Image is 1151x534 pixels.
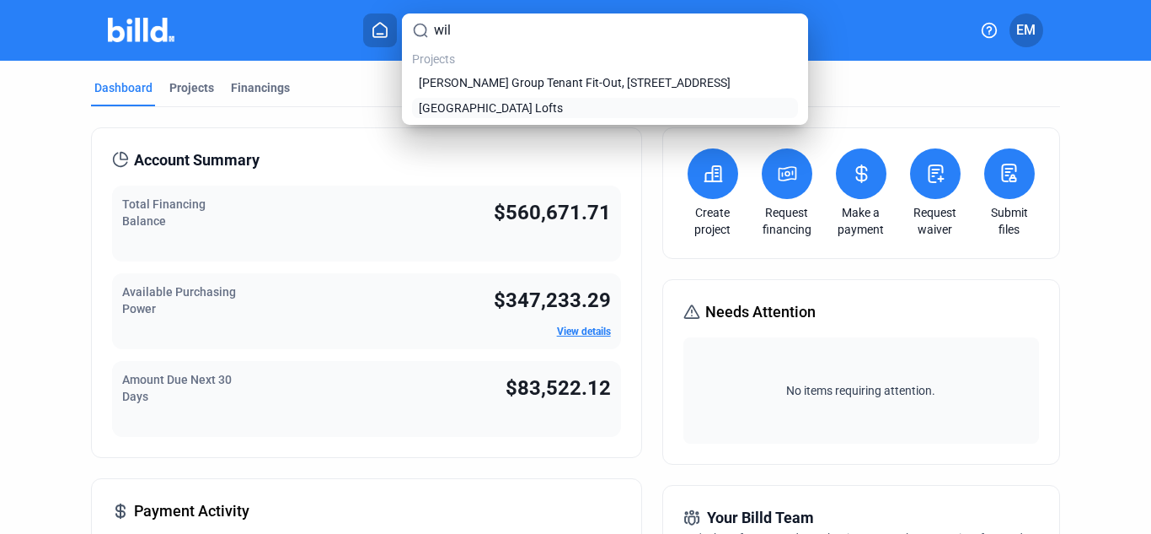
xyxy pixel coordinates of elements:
[122,285,236,316] span: Available Purchasing Power
[134,499,249,523] span: Payment Activity
[707,506,814,530] span: Your Billd Team
[557,326,611,337] a: View details
[231,79,290,96] div: Financings
[832,204,891,238] a: Make a payment
[906,204,965,238] a: Request waiver
[169,79,214,96] div: Projects
[690,382,1032,399] span: No items requiring attention.
[94,79,153,96] div: Dashboard
[122,197,206,228] span: Total Financing Balance
[134,148,260,172] span: Account Summary
[434,20,798,40] input: Search projects
[108,18,174,42] img: Billd Company Logo
[494,289,611,312] span: $347,233.29
[494,201,611,224] span: $560,671.71
[506,376,611,400] span: $83,522.12
[758,204,816,238] a: Request financing
[1016,20,1036,40] span: EM
[980,204,1039,238] a: Submit files
[705,300,816,324] span: Needs Attention
[412,52,455,66] span: Projects
[419,100,563,116] span: [GEOGRAPHIC_DATA] Lofts
[683,204,742,238] a: Create project
[419,74,731,91] span: [PERSON_NAME] Group Tenant Fit-Out, [STREET_ADDRESS]
[122,373,232,403] span: Amount Due Next 30 Days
